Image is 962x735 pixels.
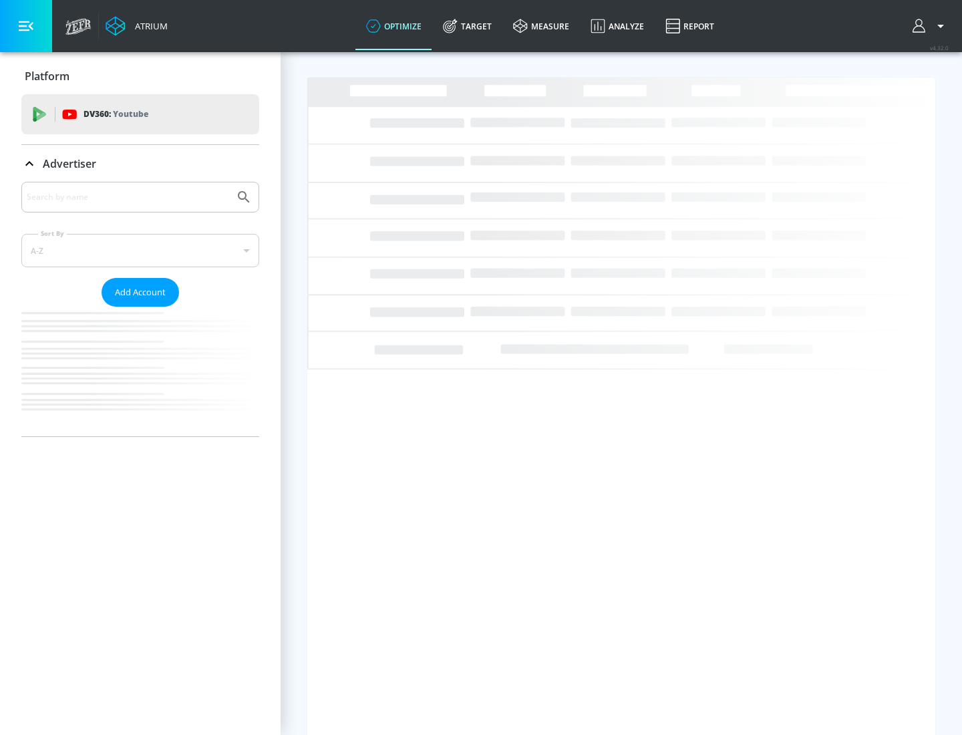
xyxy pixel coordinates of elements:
[106,16,168,36] a: Atrium
[115,285,166,300] span: Add Account
[25,69,69,84] p: Platform
[102,278,179,307] button: Add Account
[21,307,259,436] nav: list of Advertiser
[432,2,502,50] a: Target
[84,107,148,122] p: DV360:
[43,156,96,171] p: Advertiser
[113,107,148,121] p: Youtube
[21,145,259,182] div: Advertiser
[38,229,67,238] label: Sort By
[355,2,432,50] a: optimize
[27,188,229,206] input: Search by name
[930,44,949,51] span: v 4.32.0
[130,20,168,32] div: Atrium
[580,2,655,50] a: Analyze
[502,2,580,50] a: measure
[21,94,259,134] div: DV360: Youtube
[21,182,259,436] div: Advertiser
[21,234,259,267] div: A-Z
[21,57,259,95] div: Platform
[655,2,725,50] a: Report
